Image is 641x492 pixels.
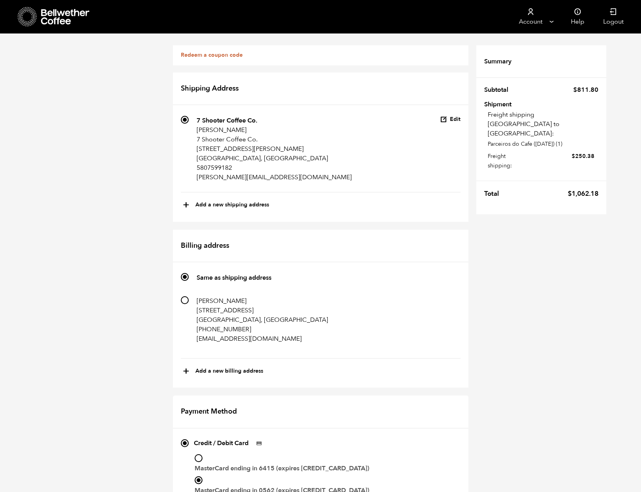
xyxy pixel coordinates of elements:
h2: Shipping Address [173,72,468,106]
input: 7 Shooter Coffee Co. [PERSON_NAME] 7 Shooter Coffee Co. [STREET_ADDRESS][PERSON_NAME] [GEOGRAPHIC... [181,116,189,124]
span: $ [573,85,577,94]
h2: Billing address [173,230,468,263]
p: [PERSON_NAME] [197,125,352,135]
p: 5807599182 [197,163,352,173]
span: + [183,199,190,212]
bdi: 250.38 [572,152,595,160]
button: Edit [440,116,461,123]
p: [GEOGRAPHIC_DATA], [GEOGRAPHIC_DATA] [197,154,352,163]
p: [STREET_ADDRESS][PERSON_NAME] [197,144,352,154]
h2: Payment Method [173,395,468,429]
span: $ [572,152,575,160]
a: Redeem a coupon code [181,51,243,59]
input: Same as shipping address [181,273,189,281]
p: Freight shipping [GEOGRAPHIC_DATA] to [GEOGRAPHIC_DATA]: [488,110,598,138]
p: 7 Shooter Coffee Co. [197,135,352,144]
img: Credit / Debit Card [252,438,266,448]
th: Summary [484,53,516,70]
label: MasterCard ending in 6415 (expires [CREDIT_CARD_DATA]) [195,462,461,475]
p: [PERSON_NAME] [197,296,328,306]
button: +Add a new billing address [183,365,263,378]
th: Total [484,185,504,202]
bdi: 1,062.18 [568,189,598,198]
p: [STREET_ADDRESS] [197,306,328,315]
p: [EMAIL_ADDRESS][DOMAIN_NAME] [197,334,328,343]
span: $ [568,189,572,198]
button: +Add a new shipping address [183,199,269,212]
label: Freight shipping: [488,151,595,171]
p: Parceiros do Cafe ([DATE]) (1) [488,140,598,148]
bdi: 811.80 [573,85,598,94]
strong: 7 Shooter Coffee Co. [197,116,257,125]
th: Subtotal [484,82,513,98]
p: [PHONE_NUMBER] [197,325,328,334]
strong: Same as shipping address [197,273,271,282]
input: [PERSON_NAME] [STREET_ADDRESS] [GEOGRAPHIC_DATA], [GEOGRAPHIC_DATA] [PHONE_NUMBER] [EMAIL_ADDRESS... [181,296,189,304]
p: [PERSON_NAME][EMAIL_ADDRESS][DOMAIN_NAME] [197,173,352,182]
span: + [183,365,190,378]
p: [GEOGRAPHIC_DATA], [GEOGRAPHIC_DATA] [197,315,328,325]
th: Shipment [484,101,530,106]
label: Credit / Debit Card [194,437,266,449]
